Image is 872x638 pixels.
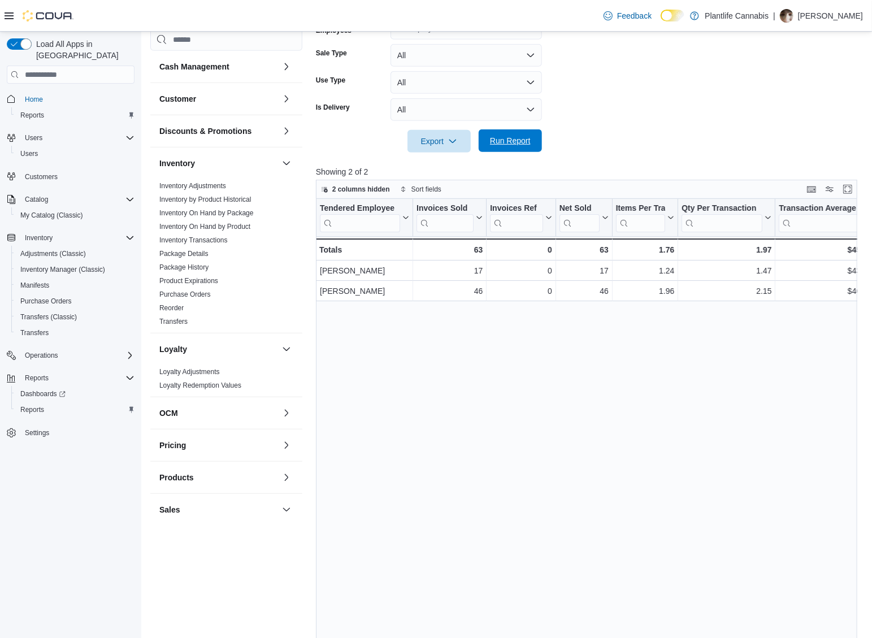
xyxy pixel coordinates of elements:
span: 2 columns hidden [332,185,390,194]
span: Inventory On Hand by Package [159,209,254,218]
div: $46.78 [779,285,871,298]
a: Transfers [159,318,188,325]
span: Inventory Manager (Classic) [16,263,135,276]
button: Transfers [11,325,139,341]
label: Use Type [316,76,345,85]
span: Reports [16,403,135,416]
button: Reports [20,371,53,385]
span: Reports [16,108,135,122]
a: Inventory Transactions [159,236,228,244]
a: Loyalty Adjustments [159,368,220,376]
span: Export [414,130,464,153]
a: Customers [20,170,62,184]
div: 1.97 [682,243,771,257]
span: Inventory Adjustments [159,181,226,190]
button: Pricing [280,439,293,452]
button: Items Per Transaction [615,203,674,232]
button: Keyboard shortcuts [805,183,818,196]
div: [PERSON_NAME] [320,264,409,278]
p: | [773,9,775,23]
a: Inventory Adjustments [159,182,226,190]
button: Reports [2,370,139,386]
span: Purchase Orders [159,290,211,299]
div: 63 [559,243,608,257]
button: Adjustments (Classic) [11,246,139,262]
div: [PERSON_NAME] [320,285,409,298]
div: 46 [417,285,483,298]
div: Tendered Employee [320,203,400,214]
button: Transfers (Classic) [11,309,139,325]
button: Inventory Manager (Classic) [11,262,139,277]
button: Inventory [159,158,277,169]
div: 1.24 [616,264,675,278]
button: Customer [280,92,293,106]
span: Adjustments (Classic) [16,247,135,261]
p: Plantlife Cannabis [705,9,769,23]
button: Manifests [11,277,139,293]
span: Operations [25,351,58,360]
button: Operations [2,348,139,363]
button: All [391,98,542,121]
span: Manifests [20,281,49,290]
h3: Customer [159,93,196,105]
button: Customer [159,93,277,105]
span: Transfers (Classic) [20,313,77,322]
span: Settings [20,426,135,440]
span: Dashboards [20,389,66,398]
h3: Inventory [159,158,195,169]
a: Reports [16,403,49,416]
button: Pricing [159,440,277,451]
span: Reorder [159,303,184,313]
button: Transaction Average [779,203,871,232]
p: [PERSON_NAME] [798,9,863,23]
button: Display options [823,183,836,196]
h3: Loyalty [159,344,187,355]
span: Users [20,131,135,145]
button: Run Report [479,129,542,152]
div: Items Per Transaction [615,203,665,232]
span: Users [20,149,38,158]
a: Loyalty Redemption Values [159,381,241,389]
button: Inventory [20,231,57,245]
span: My Catalog (Classic) [16,209,135,222]
div: 1.96 [616,285,675,298]
a: Dashboards [16,387,70,401]
h3: Cash Management [159,61,229,72]
button: Cash Management [159,61,277,72]
button: 2 columns hidden [316,183,394,196]
span: Inventory [25,233,53,242]
div: Qty Per Transaction [682,203,762,232]
button: Users [11,146,139,162]
a: My Catalog (Classic) [16,209,88,222]
input: Dark Mode [661,10,684,21]
button: Reports [11,402,139,418]
button: Home [2,90,139,107]
span: Dashboards [16,387,135,401]
a: Inventory by Product Historical [159,196,251,203]
button: Settings [2,424,139,441]
button: Sort fields [396,183,446,196]
span: Purchase Orders [16,294,135,308]
label: Sale Type [316,49,347,58]
div: Net Sold [559,203,599,232]
div: 17 [417,264,483,278]
span: Transfers [159,317,188,326]
nav: Complex example [7,86,135,470]
a: Product Expirations [159,277,218,285]
button: OCM [159,407,277,419]
div: Invoices Ref [490,203,543,232]
div: $43.04 [779,264,871,278]
span: Inventory [20,231,135,245]
a: Home [20,93,47,106]
span: Reports [20,111,44,120]
button: Purchase Orders [11,293,139,309]
span: Home [25,95,43,104]
div: Loyalty [150,365,302,397]
div: Items Per Transaction [615,203,665,214]
a: Inventory On Hand by Package [159,209,254,217]
div: 63 [417,243,483,257]
span: Home [20,92,135,106]
div: Invoices Sold [417,203,474,214]
button: Export [407,130,471,153]
span: Inventory Manager (Classic) [20,265,105,274]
